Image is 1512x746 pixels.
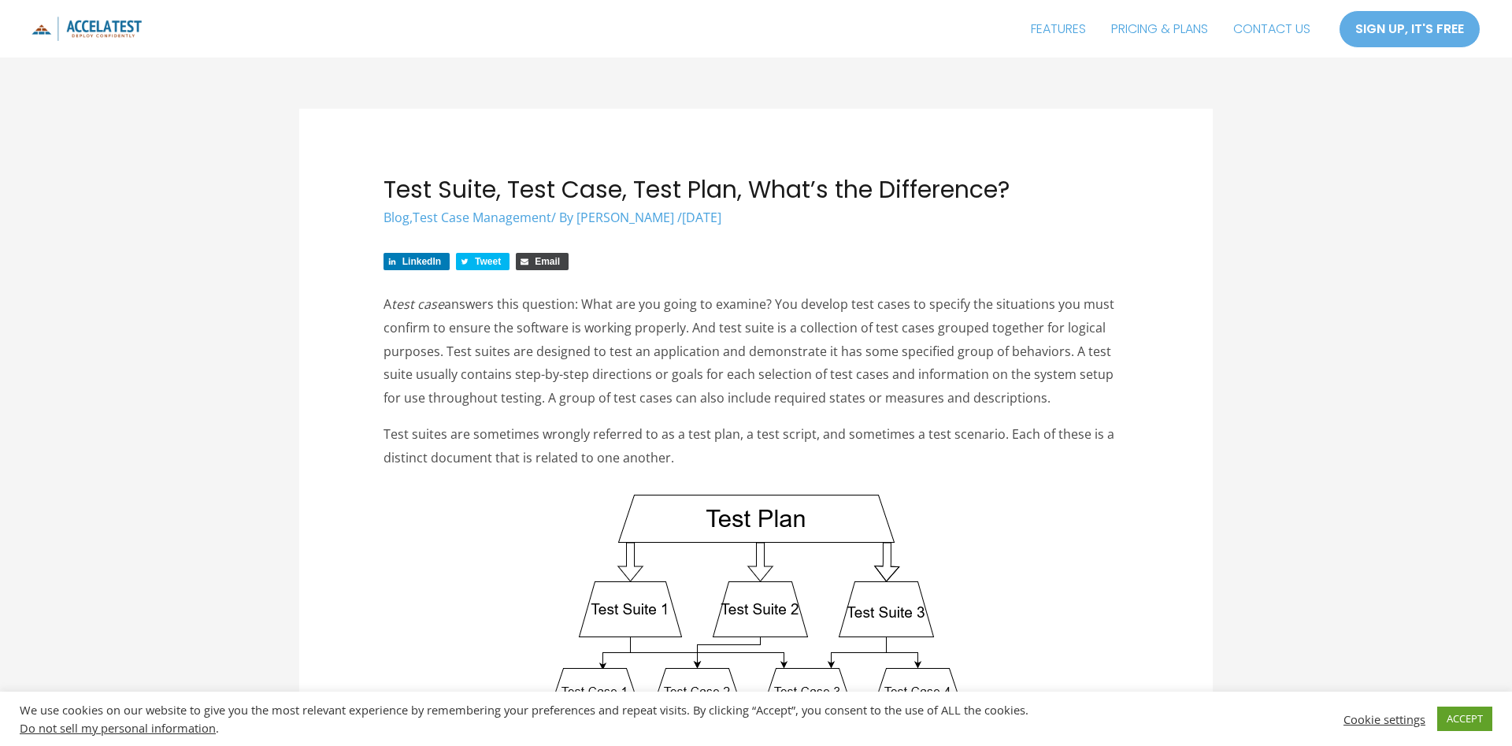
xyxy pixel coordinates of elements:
[384,209,409,226] a: Blog
[1343,712,1425,726] a: Cookie settings
[384,423,1129,469] p: Test suites are sometimes wrongly referred to as a test plan, a test script, and sometimes a test...
[1221,9,1323,49] a: CONTACT US
[384,176,1129,204] h1: Test Suite, Test Case, Test Plan, What’s the Difference?
[1018,9,1323,49] nav: Site Navigation
[1018,9,1099,49] a: FEATURES
[384,293,1129,410] p: A answers this question: What are you going to examine? You develop test cases to specify the sit...
[384,209,1129,227] div: / By /
[1339,10,1480,48] a: SIGN UP, IT'S FREE
[413,209,551,226] a: Test Case Management
[384,253,450,270] a: Share on LinkedIn
[20,703,1051,735] div: We use cookies on our website to give you the most relevant experience by remembering your prefer...
[475,256,501,267] span: Tweet
[547,495,965,716] img: Test Plan, Test Suite, Test Case Diagram
[576,209,674,226] span: [PERSON_NAME]
[31,17,142,41] img: icon
[1099,9,1221,49] a: PRICING & PLANS
[535,256,560,267] span: Email
[576,209,677,226] a: [PERSON_NAME]
[20,720,216,736] a: Do not sell my personal information
[682,209,721,226] span: [DATE]
[20,721,1051,735] div: .
[402,256,441,267] span: LinkedIn
[516,253,569,270] a: Share via Email
[1437,707,1492,731] a: ACCEPT
[391,295,444,313] em: test case
[384,209,551,226] span: ,
[456,253,510,270] a: Share on Twitter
